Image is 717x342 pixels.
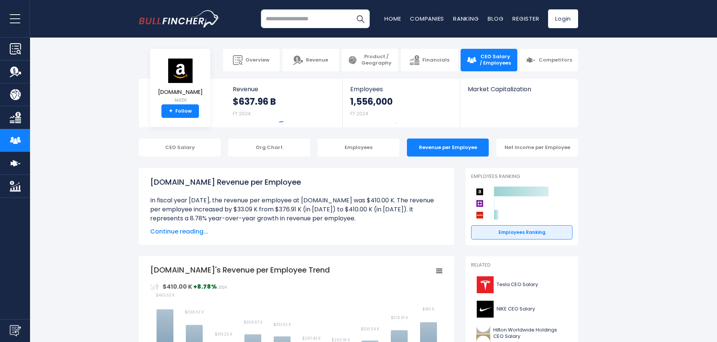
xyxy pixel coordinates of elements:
span: Tesla CEO Salary [497,282,538,288]
text: $314.25 K [215,331,233,337]
text: $351.53 K [273,322,291,327]
small: FY 2024 [350,110,368,117]
text: $410 K [422,306,435,312]
span: Overview [246,57,270,63]
text: $398.32 K [185,309,204,315]
a: [DOMAIN_NAME] AMZN [158,58,203,105]
a: Home [384,15,401,23]
span: Market Capitalization [468,86,570,93]
strong: + [169,108,173,115]
a: Ranking [453,15,479,23]
div: CEO Salary [139,139,221,157]
span: NIKE CEO Salary [497,306,535,312]
a: Go to homepage [139,10,220,27]
strong: $410.00 K [163,282,192,291]
button: Search [351,9,370,28]
span: Competitors [539,57,572,63]
tspan: [DOMAIN_NAME]'s Revenue per Employee Trend [150,265,330,275]
a: CEO Salary / Employees [461,49,517,71]
li: In fiscal year [DATE], the revenue per employee at [DOMAIN_NAME] was $410.00 K. The revenue per e... [150,196,443,223]
a: Financials [401,49,458,71]
img: Amazon.com competitors logo [475,187,485,197]
a: +Follow [161,104,199,118]
span: Continue reading... [150,227,443,236]
text: $333.54 K [361,326,380,332]
span: Revenue [233,86,335,93]
span: 2024 [218,285,227,289]
span: Revenue [306,57,328,63]
span: CEO Salary / Employees [479,54,511,66]
div: Employees [318,139,399,157]
span: Employees [350,86,452,93]
text: $297.43 K [302,336,321,341]
img: bullfincher logo [139,10,220,27]
text: $376.91 K [391,315,408,321]
a: Companies [410,15,444,23]
span: Product / Geography [360,54,392,66]
a: Competitors [520,49,578,71]
h1: [DOMAIN_NAME] Revenue per Employee [150,176,443,188]
a: Blog [488,15,503,23]
a: Tesla CEO Salary [471,274,572,295]
a: NIKE CEO Salary [471,299,572,319]
div: Net Income per Employee [496,139,578,157]
a: Revenue $637.96 B FY 2024 [225,79,343,127]
a: Employees Ranking [471,225,572,240]
span: Financials [422,57,449,63]
img: NKE logo [476,301,494,318]
img: AutoZone competitors logo [475,210,485,220]
p: Employees Ranking [471,173,572,180]
text: $359.67 K [244,319,263,325]
a: Employees 1,556,000 FY 2024 [343,79,459,127]
a: Market Capitalization [460,79,577,105]
small: FY 2024 [233,110,251,117]
span: [DOMAIN_NAME] [158,89,203,95]
div: Org Chart [228,139,310,157]
img: HLT logo [476,325,491,342]
p: Related [471,262,572,268]
img: Wayfair competitors logo [475,199,485,208]
a: Product / Geography [342,49,398,71]
strong: 1,556,000 [350,96,393,107]
a: Login [548,9,578,28]
strong: $637.96 B [233,96,276,107]
a: Register [512,15,539,23]
a: Overview [223,49,280,71]
small: AMZN [158,97,203,104]
strong: +8.78% [193,282,217,291]
div: Revenue per Employee [407,139,489,157]
a: Revenue [282,49,339,71]
img: TSLA logo [476,276,494,293]
img: RevenuePerEmployee.svg [150,282,159,291]
span: Hilton Worldwide Holdings CEO Salary [493,327,568,340]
